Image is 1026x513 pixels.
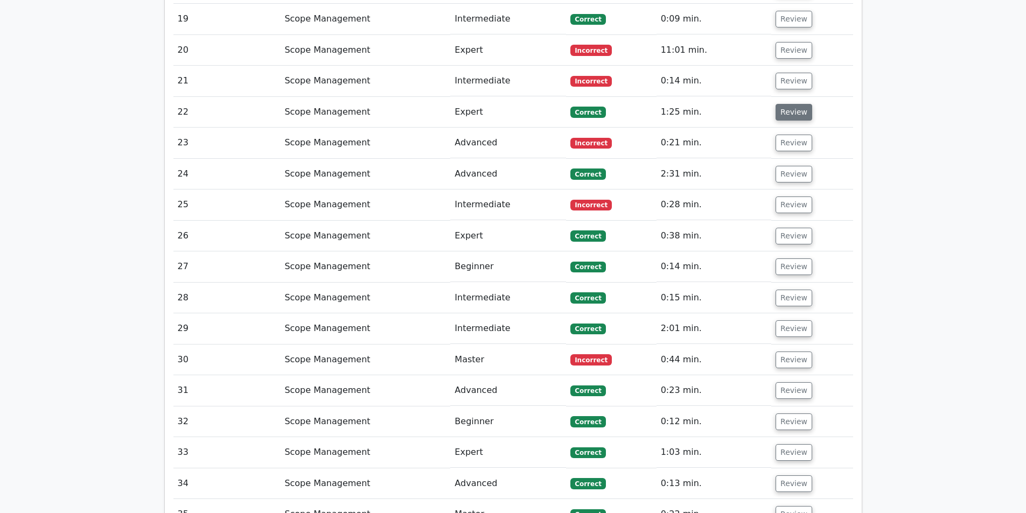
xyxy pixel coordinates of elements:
[657,406,771,437] td: 0:12 min.
[173,128,281,158] td: 23
[570,76,612,87] span: Incorrect
[657,66,771,96] td: 0:14 min.
[450,4,566,34] td: Intermediate
[657,313,771,344] td: 2:01 min.
[280,437,450,468] td: Scope Management
[280,313,450,344] td: Scope Management
[570,324,605,334] span: Correct
[570,138,612,149] span: Incorrect
[280,221,450,251] td: Scope Management
[280,189,450,220] td: Scope Management
[450,221,566,251] td: Expert
[450,189,566,220] td: Intermediate
[776,104,812,121] button: Review
[173,468,281,499] td: 34
[776,166,812,182] button: Review
[657,251,771,282] td: 0:14 min.
[570,354,612,365] span: Incorrect
[570,45,612,55] span: Incorrect
[570,385,605,396] span: Correct
[570,14,605,25] span: Correct
[173,406,281,437] td: 32
[450,35,566,66] td: Expert
[657,437,771,468] td: 1:03 min.
[280,375,450,406] td: Scope Management
[450,345,566,375] td: Master
[776,135,812,151] button: Review
[776,444,812,461] button: Review
[776,290,812,306] button: Review
[280,345,450,375] td: Scope Management
[570,292,605,303] span: Correct
[173,313,281,344] td: 29
[570,447,605,458] span: Correct
[280,406,450,437] td: Scope Management
[657,159,771,189] td: 2:31 min.
[657,97,771,128] td: 1:25 min.
[570,478,605,489] span: Correct
[450,375,566,406] td: Advanced
[657,4,771,34] td: 0:09 min.
[776,258,812,275] button: Review
[776,382,812,399] button: Review
[450,251,566,282] td: Beginner
[570,107,605,117] span: Correct
[173,251,281,282] td: 27
[450,283,566,313] td: Intermediate
[776,42,812,59] button: Review
[776,228,812,244] button: Review
[657,283,771,313] td: 0:15 min.
[776,11,812,27] button: Review
[450,313,566,344] td: Intermediate
[280,159,450,189] td: Scope Management
[173,97,281,128] td: 22
[173,4,281,34] td: 19
[776,196,812,213] button: Review
[657,375,771,406] td: 0:23 min.
[280,97,450,128] td: Scope Management
[173,66,281,96] td: 21
[570,168,605,179] span: Correct
[450,66,566,96] td: Intermediate
[657,221,771,251] td: 0:38 min.
[280,283,450,313] td: Scope Management
[570,262,605,272] span: Correct
[570,200,612,210] span: Incorrect
[173,189,281,220] td: 25
[450,97,566,128] td: Expert
[450,468,566,499] td: Advanced
[776,413,812,430] button: Review
[280,128,450,158] td: Scope Management
[776,320,812,337] button: Review
[173,221,281,251] td: 26
[280,66,450,96] td: Scope Management
[657,468,771,499] td: 0:13 min.
[450,159,566,189] td: Advanced
[450,406,566,437] td: Beginner
[657,128,771,158] td: 0:21 min.
[776,352,812,368] button: Review
[657,35,771,66] td: 11:01 min.
[450,128,566,158] td: Advanced
[570,230,605,241] span: Correct
[173,345,281,375] td: 30
[280,35,450,66] td: Scope Management
[173,283,281,313] td: 28
[776,475,812,492] button: Review
[776,73,812,89] button: Review
[173,375,281,406] td: 31
[657,345,771,375] td: 0:44 min.
[280,468,450,499] td: Scope Management
[280,4,450,34] td: Scope Management
[657,189,771,220] td: 0:28 min.
[173,159,281,189] td: 24
[450,437,566,468] td: Expert
[173,437,281,468] td: 33
[173,35,281,66] td: 20
[280,251,450,282] td: Scope Management
[570,416,605,427] span: Correct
